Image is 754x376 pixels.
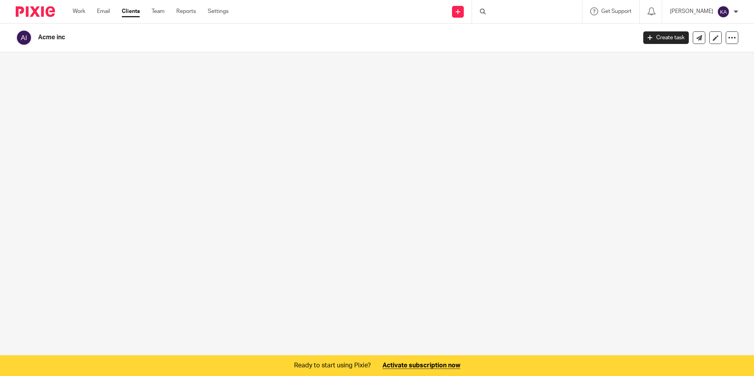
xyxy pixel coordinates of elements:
a: Team [152,7,165,15]
img: svg%3E [717,5,730,18]
img: svg%3E [16,29,32,46]
a: Reports [176,7,196,15]
h2: Acme inc [38,33,513,42]
p: [PERSON_NAME] [670,7,713,15]
a: Create task [643,31,689,44]
a: Clients [122,7,140,15]
a: Settings [208,7,229,15]
img: Pixie [16,6,55,17]
a: Work [73,7,85,15]
a: Email [97,7,110,15]
span: Get Support [601,9,631,14]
